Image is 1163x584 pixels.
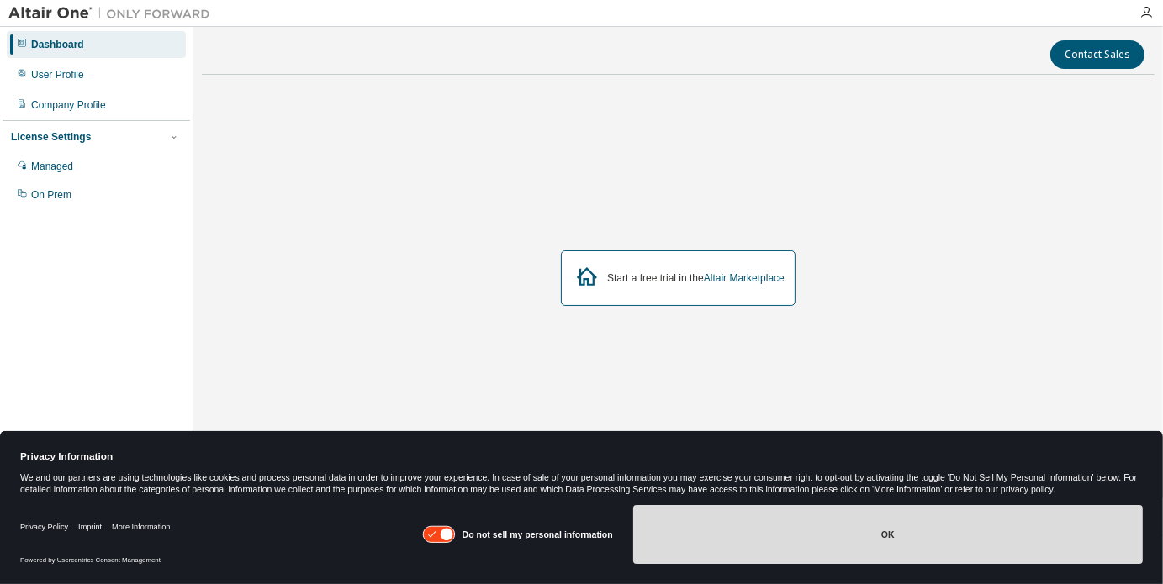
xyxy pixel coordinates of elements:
a: Altair Marketplace [704,272,785,284]
div: Managed [31,160,73,173]
img: Altair One [8,5,219,22]
div: User Profile [31,68,84,82]
div: Start a free trial in the [607,271,785,285]
div: Company Profile [31,98,106,112]
div: Dashboard [31,38,84,51]
button: Contact Sales [1050,40,1144,69]
div: On Prem [31,188,71,202]
div: License Settings [11,130,91,144]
